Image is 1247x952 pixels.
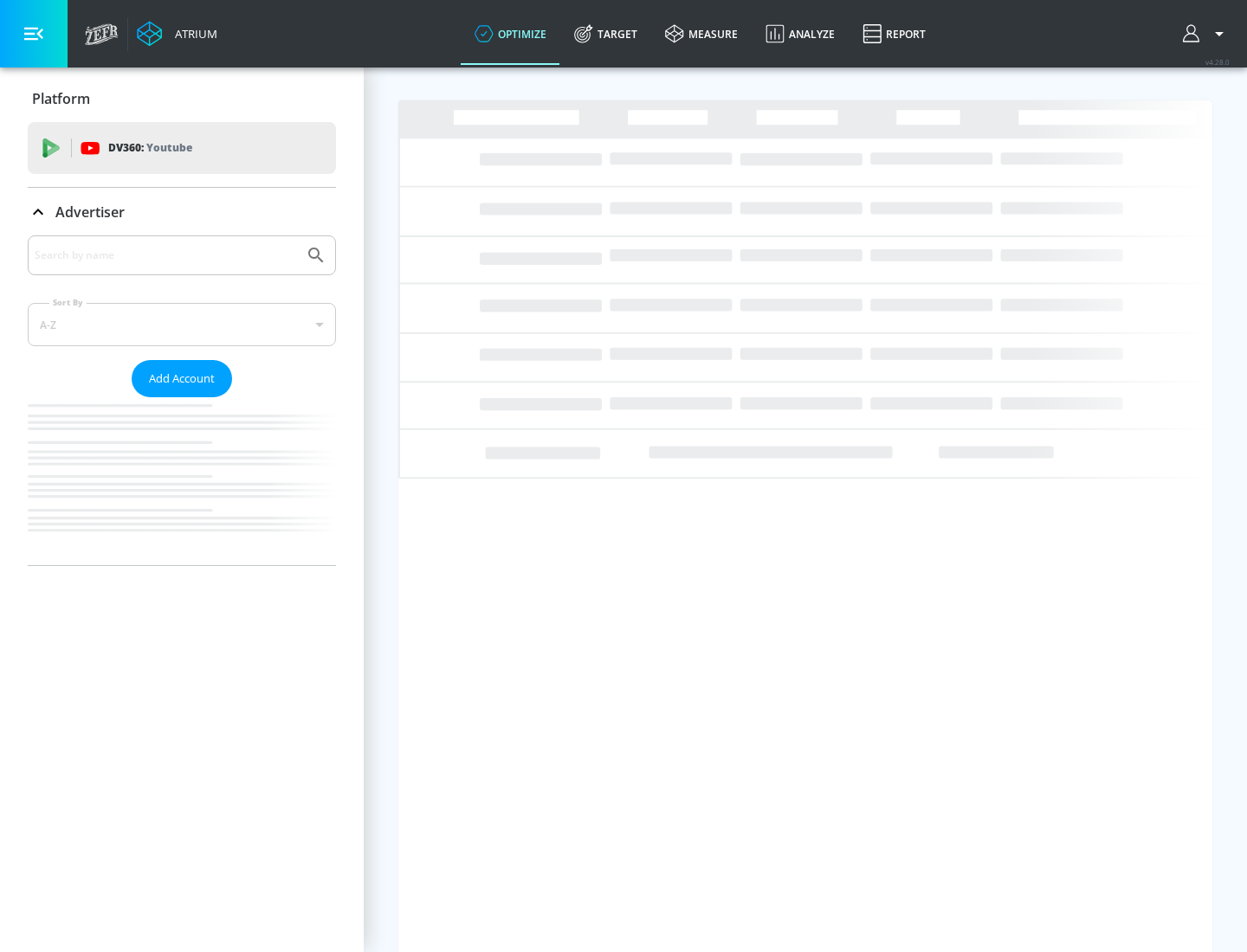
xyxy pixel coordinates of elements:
[149,369,215,389] span: Add Account
[28,397,336,565] nav: list of Advertiser
[849,3,940,65] a: Report
[108,138,192,158] p: DV360:
[28,188,336,236] div: Advertiser
[32,89,90,108] p: Platform
[49,297,87,308] label: Sort By
[146,138,192,157] p: Youtube
[752,3,849,65] a: Analyze
[28,235,336,565] div: Advertiser
[168,26,217,42] div: Atrium
[55,203,125,222] p: Advertiser
[461,3,560,65] a: optimize
[28,122,336,174] div: DV360: Youtube
[1205,57,1230,67] span: v 4.28.0
[28,74,336,123] div: Platform
[560,3,651,65] a: Target
[132,360,232,397] button: Add Account
[651,3,752,65] a: measure
[35,244,297,267] input: Search by name
[137,21,217,47] a: Atrium
[28,303,336,346] div: A-Z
